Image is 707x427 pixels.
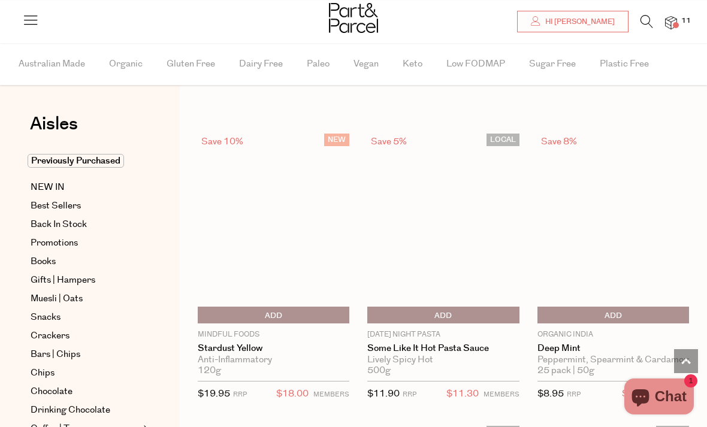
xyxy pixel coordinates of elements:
[167,43,215,85] span: Gluten Free
[537,387,564,400] span: $8.95
[31,403,110,417] span: Drinking Chocolate
[487,134,519,146] span: LOCAL
[239,43,283,85] span: Dairy Free
[31,180,140,195] a: NEW IN
[31,236,78,250] span: Promotions
[367,307,519,323] button: Add To Parcel
[567,390,581,399] small: RRP
[31,384,72,399] span: Chocolate
[529,43,576,85] span: Sugar Free
[31,255,56,269] span: Books
[31,273,140,287] a: Gifts | Hampers
[353,43,379,85] span: Vegan
[613,228,614,229] img: Deep Mint
[31,199,81,213] span: Best Sellers
[198,355,349,365] div: Anti-Inflammatory
[31,403,140,417] a: Drinking Chocolate
[198,307,349,323] button: Add To Parcel
[31,292,140,306] a: Muesli | Oats
[367,365,391,376] span: 500g
[367,355,519,365] div: Lively Spicy Hot
[273,228,274,229] img: Stardust Yellow
[198,134,247,150] div: Save 10%
[446,43,505,85] span: Low FODMAP
[307,43,330,85] span: Paleo
[621,378,697,417] inbox-online-store-chat: Shopify online store chat
[403,390,416,399] small: RRP
[31,347,80,362] span: Bars | Chips
[198,343,349,354] a: Stardust Yellow
[403,43,422,85] span: Keto
[446,386,479,402] span: $11.30
[517,11,629,32] a: Hi [PERSON_NAME]
[19,43,85,85] span: Australian Made
[31,217,87,232] span: Back In Stock
[109,43,143,85] span: Organic
[233,390,247,399] small: RRP
[31,180,65,195] span: NEW IN
[31,366,55,380] span: Chips
[31,347,140,362] a: Bars | Chips
[537,329,689,340] p: Organic India
[198,387,230,400] span: $19.95
[313,390,349,399] small: MEMBERS
[537,134,581,150] div: Save 8%
[31,329,140,343] a: Crackers
[600,43,649,85] span: Plastic Free
[31,273,95,287] span: Gifts | Hampers
[537,343,689,354] a: Deep Mint
[484,390,519,399] small: MEMBERS
[31,329,70,343] span: Crackers
[31,236,140,250] a: Promotions
[329,3,378,33] img: Part&Parcel
[537,355,689,365] div: Peppermint, Spearmint & Cardamom
[31,310,140,325] a: Snacks
[31,366,140,380] a: Chips
[665,16,677,29] a: 11
[367,329,519,340] p: [DATE] Night Pasta
[31,310,61,325] span: Snacks
[542,17,615,27] span: Hi [PERSON_NAME]
[30,111,78,137] span: Aisles
[31,199,140,213] a: Best Sellers
[31,384,140,399] a: Chocolate
[198,329,349,340] p: Mindful Foods
[31,292,83,306] span: Muesli | Oats
[31,255,140,269] a: Books
[198,365,221,376] span: 120g
[367,343,519,354] a: Some Like it Hot Pasta Sauce
[537,307,689,323] button: Add To Parcel
[367,387,400,400] span: $11.90
[31,217,140,232] a: Back In Stock
[30,115,78,145] a: Aisles
[367,134,410,150] div: Save 5%
[678,16,694,26] span: 11
[28,154,124,168] span: Previously Purchased
[324,134,349,146] span: NEW
[31,154,140,168] a: Previously Purchased
[276,386,309,402] span: $18.00
[537,365,594,376] span: 25 pack | 50g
